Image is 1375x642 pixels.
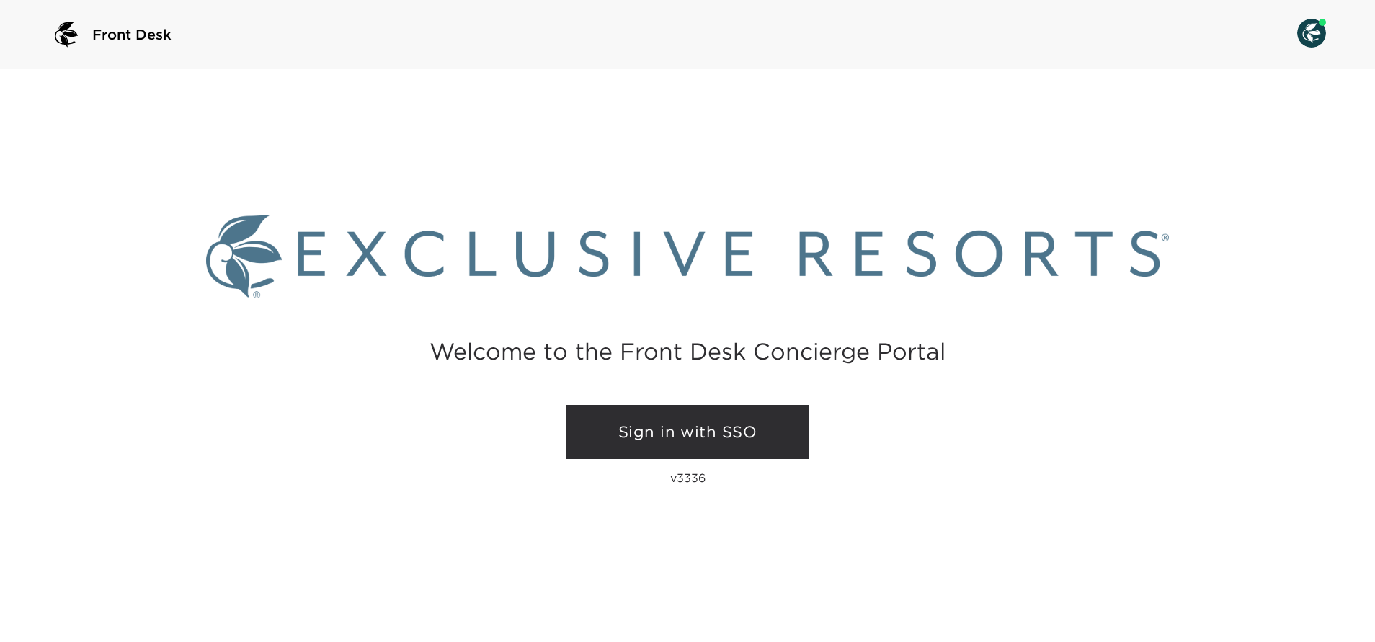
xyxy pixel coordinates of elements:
span: Front Desk [92,24,172,45]
img: logo [49,17,84,52]
a: Sign in with SSO [566,405,809,460]
img: Exclusive Resorts logo [206,215,1169,298]
img: User [1297,19,1326,48]
h2: Welcome to the Front Desk Concierge Portal [430,340,945,362]
p: v3336 [670,471,706,485]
